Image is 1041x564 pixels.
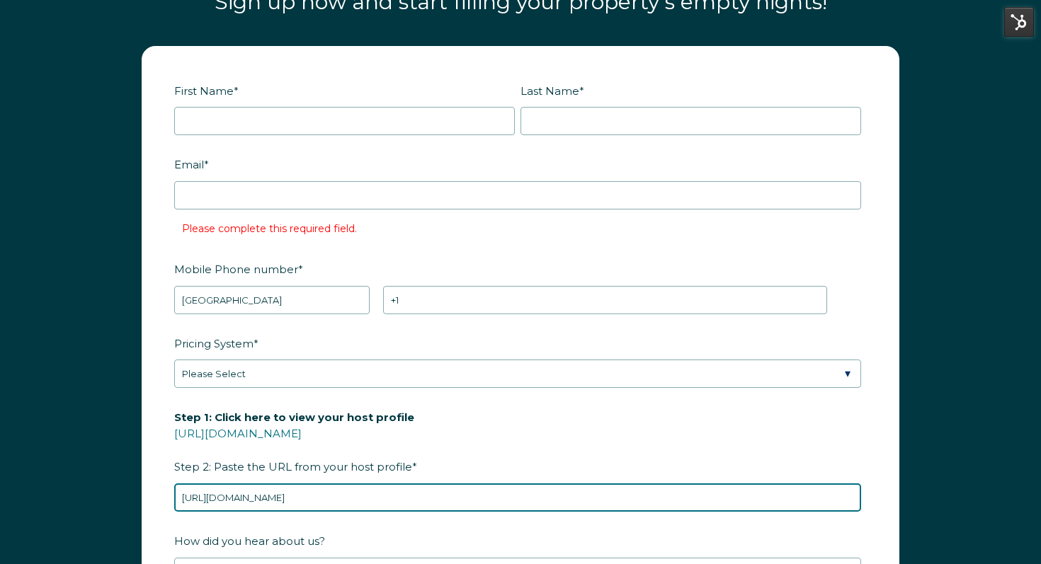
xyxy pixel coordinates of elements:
span: Pricing System [174,333,254,355]
span: Mobile Phone number [174,258,298,280]
label: Please complete this required field. [182,222,357,235]
span: First Name [174,80,234,102]
input: airbnb.com/users/show/12345 [174,483,861,512]
span: Step 1: Click here to view your host profile [174,406,414,428]
img: HubSpot Tools Menu Toggle [1004,7,1034,37]
span: Last Name [520,80,579,102]
span: Email [174,154,204,175]
span: Step 2: Paste the URL from your host profile [174,406,414,478]
span: How did you hear about us? [174,530,325,552]
a: [URL][DOMAIN_NAME] [174,427,302,440]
